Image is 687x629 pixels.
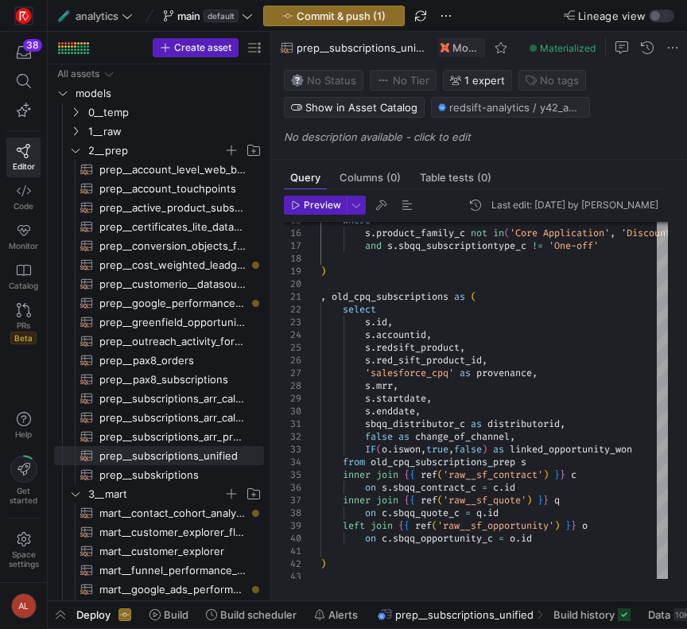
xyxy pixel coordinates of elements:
span: (0) [477,173,491,183]
span: analytics [76,10,118,22]
button: maindefault [159,6,257,26]
button: Build [142,601,196,628]
span: Get started [10,486,37,505]
span: , [460,341,465,354]
div: 30 [284,405,301,417]
button: Create asset [153,38,239,57]
div: 23 [284,316,301,328]
span: false [365,430,393,443]
span: . [393,239,398,252]
span: prep__subskriptions​​​​​​​​​​ [99,466,246,484]
a: mart__google_ads_performance_analysis_rolling​​​​​​​​​​ [54,580,264,599]
span: old_cpq_subscriptions_prep [371,456,515,468]
span: ) [526,494,532,507]
span: q [554,494,560,507]
span: . [371,354,376,367]
span: Beta [10,332,37,344]
span: mart__customer_explorer​​​​​​​​​​ [99,542,246,561]
span: Build history [553,608,615,621]
span: , [415,405,421,417]
span: startdate [376,392,426,405]
span: No Tier [377,74,429,87]
button: Show in Asset Catalog [284,97,425,118]
span: 'raw__sf_quote' [443,494,526,507]
span: and [365,239,382,252]
a: https://storage.googleapis.com/y42-prod-data-exchange/images/C0c2ZRu8XU2mQEXUlKrTCN4i0dD3czfOt8UZ... [6,2,41,29]
span: false [454,443,482,456]
span: prep__cost_weighted_leadgen_performance​​​​​​​​​​ [99,256,246,274]
span: . [371,227,376,239]
span: . [387,481,393,494]
span: in [493,227,504,239]
span: c [382,507,387,519]
span: . [499,481,504,494]
span: Catalog [9,281,38,290]
span: s [387,239,393,252]
span: , [510,430,515,443]
span: redsift-analytics / y42_analytics_main / prep__subscriptions_unified [449,101,583,114]
span: Columns [340,173,401,183]
div: Press SPACE to select this row. [54,408,264,427]
span: as [493,443,504,456]
span: No Status [291,74,356,87]
span: , [532,367,538,379]
span: Build [164,608,188,621]
span: sbqq_quote_c [393,507,460,519]
span: . [371,379,376,392]
a: Code [6,177,41,217]
div: Press SPACE to select this row. [54,217,264,236]
span: { [404,494,409,507]
div: All assets [57,68,99,80]
span: sbqq_distributor_c [365,417,465,430]
span: . [387,443,393,456]
span: prep__account_level_web_browsing​​​​​​​​​​ [99,161,246,179]
div: 28 [284,379,301,392]
button: Preview [284,196,347,215]
span: ( [437,494,443,507]
button: No tierNo Tier [370,70,437,91]
span: = [465,507,471,519]
a: prep__account_level_web_browsing​​​​​​​​​​ [54,160,264,179]
span: . [371,341,376,354]
span: 'Core Application' [510,227,610,239]
div: Press SPACE to select this row. [54,274,264,293]
span: true [426,443,448,456]
span: on [365,532,376,545]
div: 34 [284,456,301,468]
span: ( [432,519,437,532]
a: prep__greenfield_opportunity_touchpoints​​​​​​​​​​ [54,313,264,332]
a: prep__active_product_subscriptions​​​​​​​​​​ [54,198,264,217]
button: Help [6,405,41,446]
span: s [365,392,371,405]
a: prep__account_touchpoints​​​​​​​​​​ [54,179,264,198]
span: , [426,328,432,341]
span: prep__subscriptions_arr_calculations_distributors​​​​​​​​​​ [99,390,246,408]
span: { [398,519,404,532]
span: 'raw__sf_opportunity' [437,519,554,532]
span: Preview [304,200,341,211]
a: Editor [6,138,41,177]
button: Build history [546,601,638,628]
span: } [571,519,576,532]
span: s [365,405,371,417]
span: s [521,456,526,468]
div: 36 [284,481,301,494]
span: red_sift_product_id [376,354,482,367]
span: as [398,430,409,443]
img: https://storage.googleapis.com/y42-prod-data-exchange/images/C0c2ZRu8XU2mQEXUlKrTCN4i0dD3czfOt8UZ... [16,8,32,24]
span: change_of_channel [415,430,510,443]
a: prep__subscriptions_arr_calculations_distributors​​​​​​​​​​ [54,389,264,408]
div: 26 [284,354,301,367]
span: models [76,84,262,103]
span: 3__mart [88,485,223,503]
span: Query [290,173,320,183]
div: 40 [284,532,301,545]
a: prep__conversion_objects_for_visualisations_compatibility​​​​​​​​​​ [54,236,264,255]
span: prep__subscriptions_unified​​​​​​​​​​ [99,447,246,465]
span: prep__conversion_objects_for_visualisations_compatibility​​​​​​​​​​ [99,237,246,255]
span: prep__subscriptions_unified [297,41,428,54]
span: 2__prep [88,142,223,160]
div: 35 [284,468,301,481]
a: prep__subscriptions_arr_calculations​​​​​​​​​​ [54,408,264,427]
span: s [365,328,371,341]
